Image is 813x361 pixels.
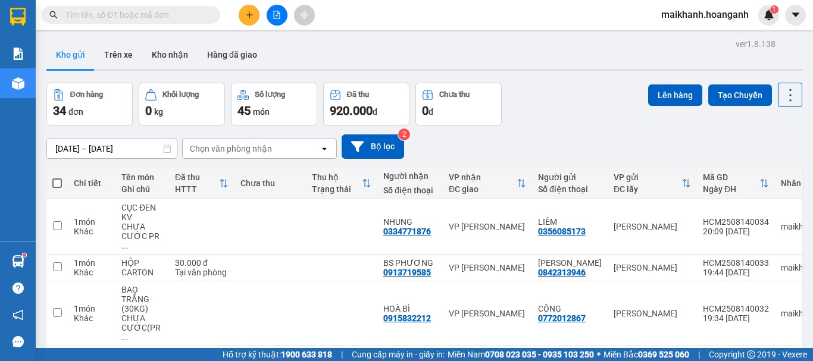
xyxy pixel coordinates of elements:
th: Toggle SortBy [608,168,697,199]
button: Số lượng45món [231,83,317,125]
span: copyright [747,350,755,359]
span: kg [154,107,163,117]
span: 920.000 [330,103,373,118]
div: CÔNG [538,304,602,313]
button: Kho gửi [46,40,95,69]
div: VP nhận [449,172,517,182]
span: đơn [68,107,83,117]
button: Khối lượng0kg [139,83,225,125]
span: ... [121,241,129,250]
div: Tại văn phòng [175,268,229,277]
div: VP [PERSON_NAME] [449,222,526,231]
div: 19:34 [DATE] [703,313,769,323]
div: 0915832212 [383,313,431,323]
div: Mã GD [703,172,759,182]
div: [PERSON_NAME] [614,222,691,231]
button: Chưa thu0đ [415,83,502,125]
div: Người gửi [538,172,602,182]
th: Toggle SortBy [169,168,234,199]
span: 1 [772,5,776,14]
span: 0 [422,103,429,118]
div: 0913719585 [383,268,431,277]
div: CỤC ĐEN KV [121,203,163,222]
div: 0334771876 [383,227,431,236]
span: maikhanh.hoanganh [652,7,758,22]
span: 34 [53,103,66,118]
div: Thu hộ [312,172,362,182]
svg: open [320,144,329,153]
div: Chưa thu [439,90,470,99]
div: 20:09 [DATE] [703,227,769,236]
th: Toggle SortBy [697,168,775,199]
span: 45 [237,103,251,118]
div: CHƯA CƯỚC(PR THU 45) [121,313,163,342]
img: icon-new-feature [764,10,774,20]
div: VP [PERSON_NAME] [449,309,526,318]
div: Số điện thoại [538,184,602,194]
button: caret-down [785,5,806,26]
span: đ [429,107,433,117]
div: ver 1.8.138 [736,37,776,51]
div: LIÊM [538,217,602,227]
div: 19:44 [DATE] [703,268,769,277]
div: Khác [74,227,110,236]
div: Chọn văn phòng nhận [190,143,272,155]
div: 1 món [74,217,110,227]
div: Khác [74,268,110,277]
div: BS PHƯƠNG [383,258,437,268]
sup: 1 [23,253,26,257]
button: Đã thu920.000đ [323,83,409,125]
button: aim [294,5,315,26]
span: Miền Nam [448,348,594,361]
div: Chưa thu [240,178,300,188]
button: Tạo Chuyến [708,84,772,106]
div: 1 món [74,258,110,268]
button: Đơn hàng34đơn [46,83,133,125]
div: ĐC lấy [614,184,681,194]
th: Toggle SortBy [306,168,377,199]
span: plus [245,11,254,19]
button: Bộ lọc [342,134,404,159]
div: Khác [74,313,110,323]
div: Đã thu [175,172,219,182]
div: Khối lượng [162,90,199,99]
div: Số điện thoại [383,186,437,195]
span: caret-down [790,10,801,20]
strong: 1900 633 818 [281,350,332,359]
span: đ [373,107,377,117]
span: ⚪️ [597,352,601,357]
div: [PERSON_NAME] [614,309,691,318]
strong: 0369 525 060 [638,350,689,359]
button: Kho nhận [142,40,198,69]
div: 0772012867 [538,313,586,323]
button: plus [239,5,259,26]
img: warehouse-icon [12,255,24,268]
div: HCM2508140032 [703,304,769,313]
img: logo-vxr [10,8,26,26]
span: Miền Bắc [604,348,689,361]
div: CHƯA CƯỚC PR THU 30 [121,222,163,250]
div: 0842313946 [538,268,586,277]
span: | [341,348,343,361]
div: BAO TRẮNG (30KG) [121,285,163,313]
span: aim [300,11,308,19]
div: 1 món [74,304,110,313]
img: solution-icon [12,48,24,60]
span: ... [121,332,129,342]
div: HỘP CARTON [121,258,163,277]
button: Lên hàng [648,84,702,106]
input: Tìm tên, số ĐT hoặc mã đơn [65,8,206,21]
span: search [49,11,58,19]
div: ĐC giao [449,184,517,194]
div: Số lượng [255,90,285,99]
input: Select a date range. [47,139,177,158]
span: question-circle [12,282,24,294]
div: DINH NGUYỄN [538,258,602,268]
div: HCM2508140033 [703,258,769,268]
div: 0356085173 [538,227,586,236]
div: NHUNG [383,217,437,227]
div: Trạng thái [312,184,362,194]
div: VP gửi [614,172,681,182]
img: warehouse-icon [12,77,24,90]
div: Người nhận [383,171,437,181]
